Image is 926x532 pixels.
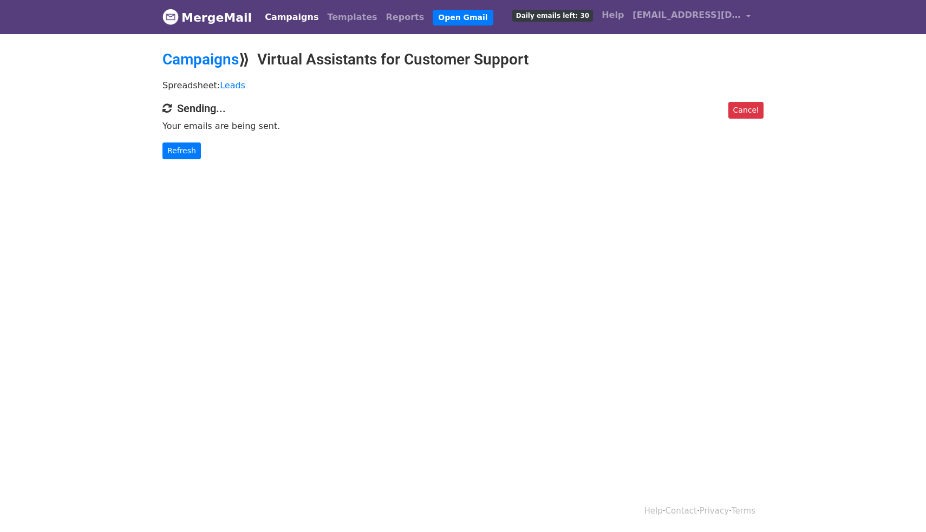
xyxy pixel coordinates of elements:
a: Leads [220,80,245,90]
a: Refresh [162,142,201,159]
a: Privacy [700,506,729,516]
a: Reports [382,7,429,28]
span: Daily emails left: 30 [512,10,593,22]
a: Help [644,506,663,516]
h4: Sending... [162,102,764,115]
img: MergeMail logo [162,9,179,25]
span: [EMAIL_ADDRESS][DOMAIN_NAME] [632,9,741,22]
a: MergeMail [162,6,252,29]
a: Contact [666,506,697,516]
h2: ⟫ Virtual Assistants for Customer Support [162,50,764,69]
a: Help [597,4,628,26]
a: Daily emails left: 30 [508,4,597,26]
a: Terms [732,506,755,516]
a: Templates [323,7,381,28]
a: [EMAIL_ADDRESS][DOMAIN_NAME] [628,4,755,30]
a: Campaigns [260,7,323,28]
p: Spreadsheet: [162,80,764,91]
a: Open Gmail [433,10,493,25]
a: Campaigns [162,50,239,68]
p: Your emails are being sent. [162,120,764,132]
a: Cancel [728,102,764,119]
